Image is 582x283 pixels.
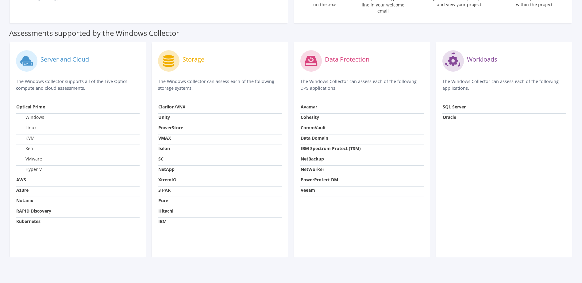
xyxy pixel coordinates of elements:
[325,56,369,62] label: Data Protection
[16,145,33,152] label: Xen
[301,104,317,110] strong: Avamar
[158,114,170,120] strong: Unity
[301,177,338,183] strong: PowerProtect DM
[158,125,183,130] strong: PowerStore
[158,166,175,172] strong: NetApp
[301,166,324,172] strong: NetWorker
[467,56,497,62] label: Workloads
[16,218,40,224] strong: Kubernetes
[9,30,179,36] label: Assessments supported by the Windows Collector
[16,125,37,131] label: Linux
[16,187,29,193] strong: Azure
[301,145,361,151] strong: IBM Spectrum Protect (TSM)
[40,56,89,62] label: Server and Cloud
[301,135,328,141] strong: Data Domain
[158,177,176,183] strong: XtremIO
[443,114,456,120] strong: Oracle
[158,156,164,162] strong: SC
[16,198,33,203] strong: Nutanix
[158,187,171,193] strong: 3 PAR
[158,78,282,92] p: The Windows Collector can assess each of the following storage systems.
[16,114,44,120] label: Windows
[301,156,324,162] strong: NetBackup
[158,198,168,203] strong: Pure
[158,145,170,151] strong: Isilon
[16,208,51,214] strong: RAPID Discovery
[301,114,319,120] strong: Cohesity
[16,177,26,183] strong: AWS
[16,156,42,162] label: VMware
[443,104,466,110] strong: SQL Server
[301,187,315,193] strong: Veeam
[16,104,45,110] strong: Optical Prime
[300,78,424,92] p: The Windows Collector can assess each of the following DPS applications.
[16,78,140,92] p: The Windows Collector supports all of the Live Optics compute and cloud assessments.
[158,135,171,141] strong: VMAX
[158,104,185,110] strong: Clariion/VNX
[16,135,35,141] label: KVM
[301,125,326,130] strong: CommVault
[158,218,167,224] strong: IBM
[16,166,42,172] label: Hyper-V
[442,78,566,92] p: The Windows Collector can assess each of the following applications.
[183,56,204,62] label: Storage
[158,208,173,214] strong: Hitachi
